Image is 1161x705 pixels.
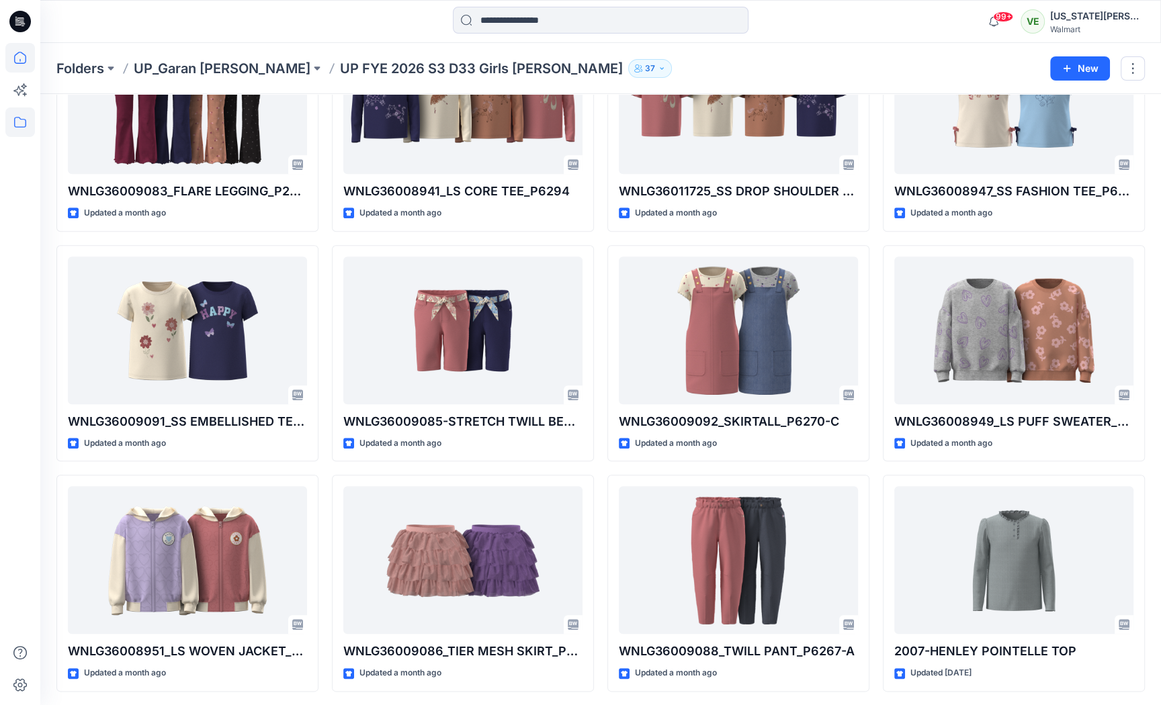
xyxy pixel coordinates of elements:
[343,412,583,431] p: WNLG36009085-STRETCH TWILL BERMUDA SHORT_P6323-A
[619,182,858,201] p: WNLG36011725_SS DROP SHOULDER TEE_P6316
[635,206,717,220] p: Updated a month ago
[343,182,583,201] p: WNLG36008941_LS CORE TEE_P6294
[910,666,972,680] p: Updated [DATE]
[910,206,992,220] p: Updated a month ago
[84,666,166,680] p: Updated a month ago
[993,11,1013,22] span: 99+
[56,59,104,78] a: Folders
[628,59,672,78] button: 37
[635,666,717,680] p: Updated a month ago
[1050,8,1144,24] div: [US_STATE][PERSON_NAME]
[894,182,1133,201] p: WNLG36008947_SS FASHION TEE_P6304
[894,256,1133,404] a: WNLG36008949_LS PUFF SWEATER_P6268-A
[619,26,858,174] a: WNLG36011725_SS DROP SHOULDER TEE_P6316
[84,436,166,451] p: Updated a month ago
[343,486,583,634] a: WNLG36009086_TIER MESH SKIRT_P6160
[68,26,307,174] a: WNLG36009083_FLARE LEGGING_P2005
[1021,9,1045,34] div: VE
[619,486,858,634] a: WNLG36009088_TWILL PANT_P6267-A
[894,26,1133,174] a: WNLG36008947_SS FASHION TEE_P6304
[894,486,1133,634] a: 2007-HENLEY POINTELLE TOP
[68,486,307,634] a: WNLG36008951_LS WOVEN JACKET_P6269-D
[68,256,307,404] a: WNLG36009091_SS EMBELLISHED TEE_P6300
[68,642,307,661] p: WNLG36008951_LS WOVEN JACKET_P6269-D
[68,412,307,431] p: WNLG36009091_SS EMBELLISHED TEE_P6300
[359,206,441,220] p: Updated a month ago
[343,256,583,404] a: WNLG36009085-STRETCH TWILL BERMUDA SHORT_P6323-A
[645,61,655,76] p: 37
[910,436,992,451] p: Updated a month ago
[894,642,1133,661] p: 2007-HENLEY POINTELLE TOP
[359,666,441,680] p: Updated a month ago
[359,436,441,451] p: Updated a month ago
[635,436,717,451] p: Updated a month ago
[340,59,623,78] p: UP FYE 2026 S3 D33 Girls [PERSON_NAME]
[343,26,583,174] a: WNLG36008941_LS CORE TEE_P6294
[619,412,858,431] p: WNLG36009092_SKIRTALL_P6270-C
[1050,24,1144,34] div: Walmart
[1050,56,1110,81] button: New
[84,206,166,220] p: Updated a month ago
[619,256,858,404] a: WNLG36009092_SKIRTALL_P6270-C
[68,182,307,201] p: WNLG36009083_FLARE LEGGING_P2005
[619,642,858,661] p: WNLG36009088_TWILL PANT_P6267-A
[134,59,310,78] a: UP_Garan [PERSON_NAME]
[894,412,1133,431] p: WNLG36008949_LS PUFF SWEATER_P6268-A
[343,642,583,661] p: WNLG36009086_TIER MESH SKIRT_P6160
